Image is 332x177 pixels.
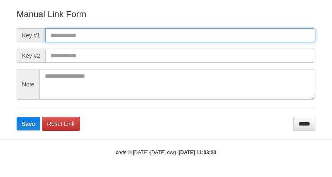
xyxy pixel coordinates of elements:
[17,28,45,42] span: Key #1
[22,120,35,127] span: Save
[17,69,39,100] span: Note
[17,117,40,130] button: Save
[47,120,75,127] span: Reset Link
[179,150,216,155] strong: [DATE] 11:03:20
[17,49,45,63] span: Key #2
[116,150,216,155] small: code © [DATE]-[DATE] dwg |
[17,8,315,20] p: Manual Link Form
[42,117,80,131] a: Reset Link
